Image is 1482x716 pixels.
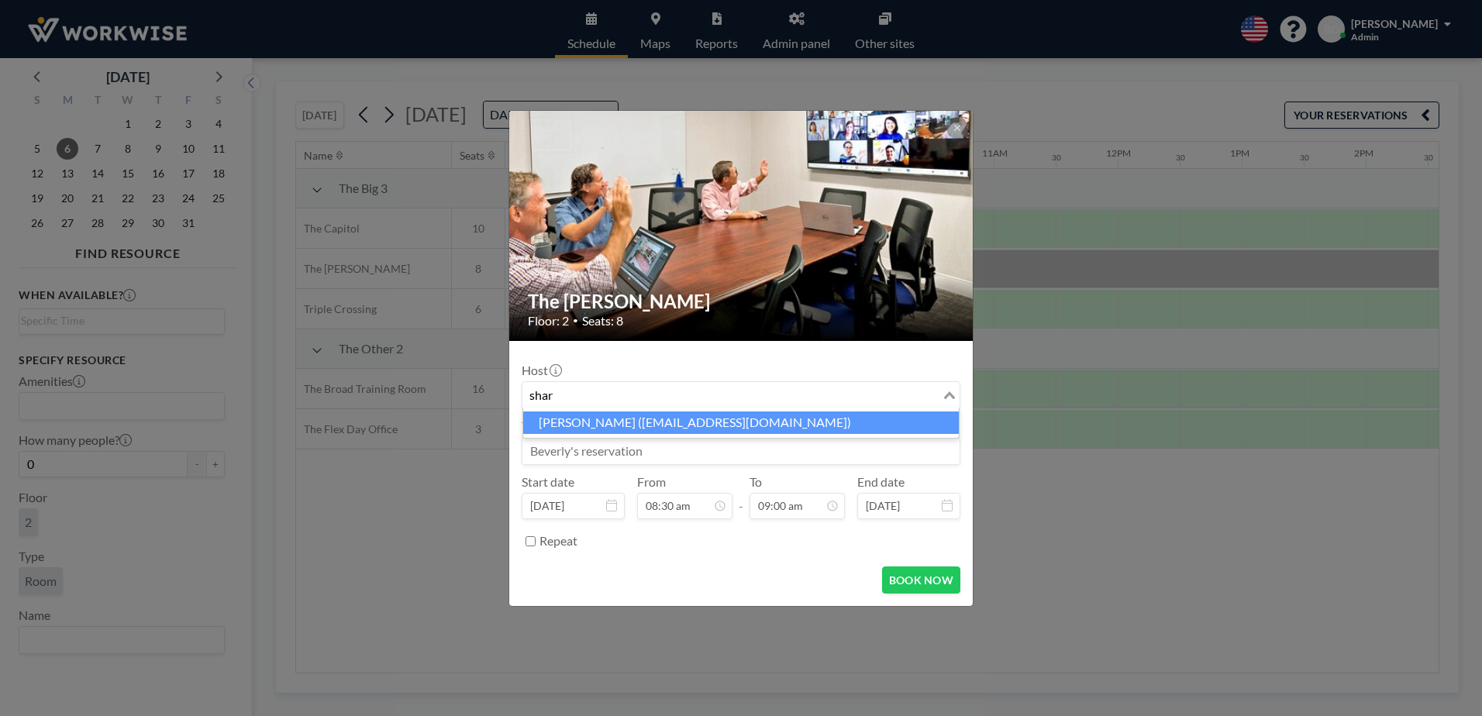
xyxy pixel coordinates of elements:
input: Beverly's reservation [522,438,960,464]
label: Start date [522,474,574,490]
li: [PERSON_NAME] ([EMAIL_ADDRESS][DOMAIN_NAME]) [523,411,959,434]
label: Title [522,418,558,434]
img: 537.jpg [509,51,974,400]
span: - [739,480,743,514]
div: Search for option [522,382,960,408]
label: End date [857,474,905,490]
label: Host [522,363,560,378]
span: Seats: 8 [582,313,623,329]
h2: The [PERSON_NAME] [528,290,956,313]
span: Floor: 2 [528,313,569,329]
span: • [573,315,578,326]
label: From [637,474,666,490]
label: Repeat [539,533,577,549]
input: Search for option [524,385,940,405]
button: BOOK NOW [882,566,960,594]
label: To [750,474,762,490]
